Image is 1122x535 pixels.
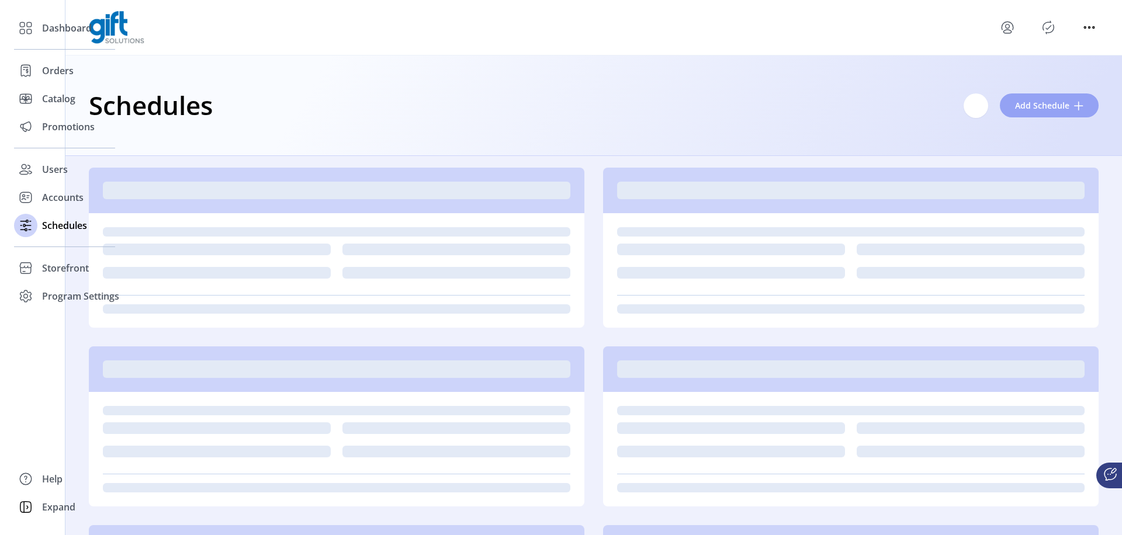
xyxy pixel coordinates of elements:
[1000,93,1099,117] button: Add Schedule
[42,472,63,486] span: Help
[42,64,74,78] span: Orders
[42,218,87,232] span: Schedules
[42,92,75,106] span: Catalog
[998,18,1017,37] button: menu
[1039,18,1058,37] button: Publisher Panel
[42,162,68,176] span: Users
[1080,18,1099,37] button: menu
[42,289,119,303] span: Program Settings
[42,500,75,514] span: Expand
[42,120,95,134] span: Promotions
[42,21,92,35] span: Dashboard
[1015,99,1069,112] span: Add Schedule
[42,190,84,204] span: Accounts
[964,93,988,118] input: Search
[89,85,213,126] h1: Schedules
[42,261,89,275] span: Storefront
[89,11,144,44] img: logo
